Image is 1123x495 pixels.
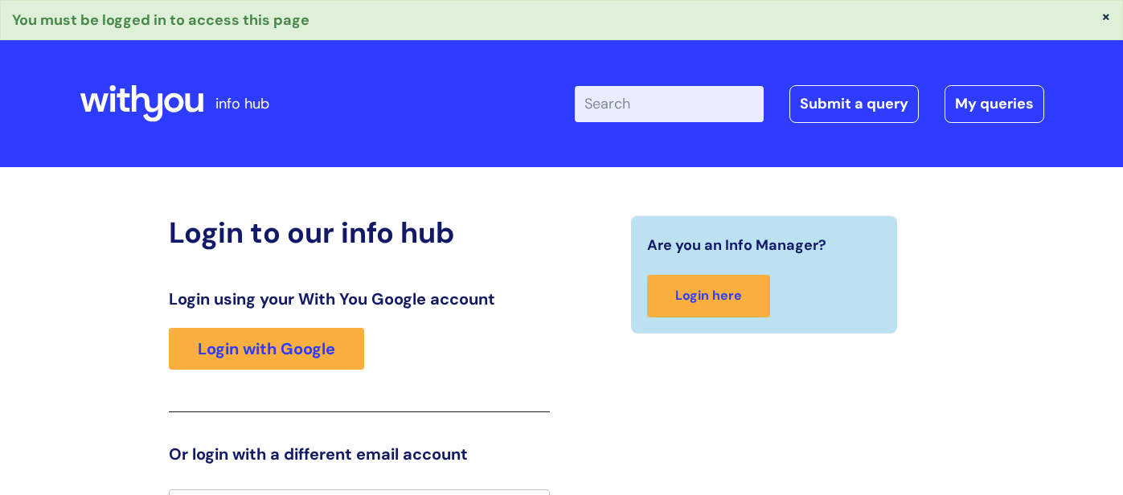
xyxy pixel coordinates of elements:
button: × [1101,9,1111,23]
a: Submit a query [789,85,919,122]
h2: Login to our info hub [169,215,550,250]
h3: Login using your With You Google account [169,289,550,309]
span: Are you an Info Manager? [647,232,826,258]
a: My queries [945,85,1044,122]
p: info hub [215,91,269,117]
h3: Or login with a different email account [169,444,550,464]
a: Login with Google [169,328,364,370]
input: Search [575,86,764,121]
a: Login here [647,275,770,317]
